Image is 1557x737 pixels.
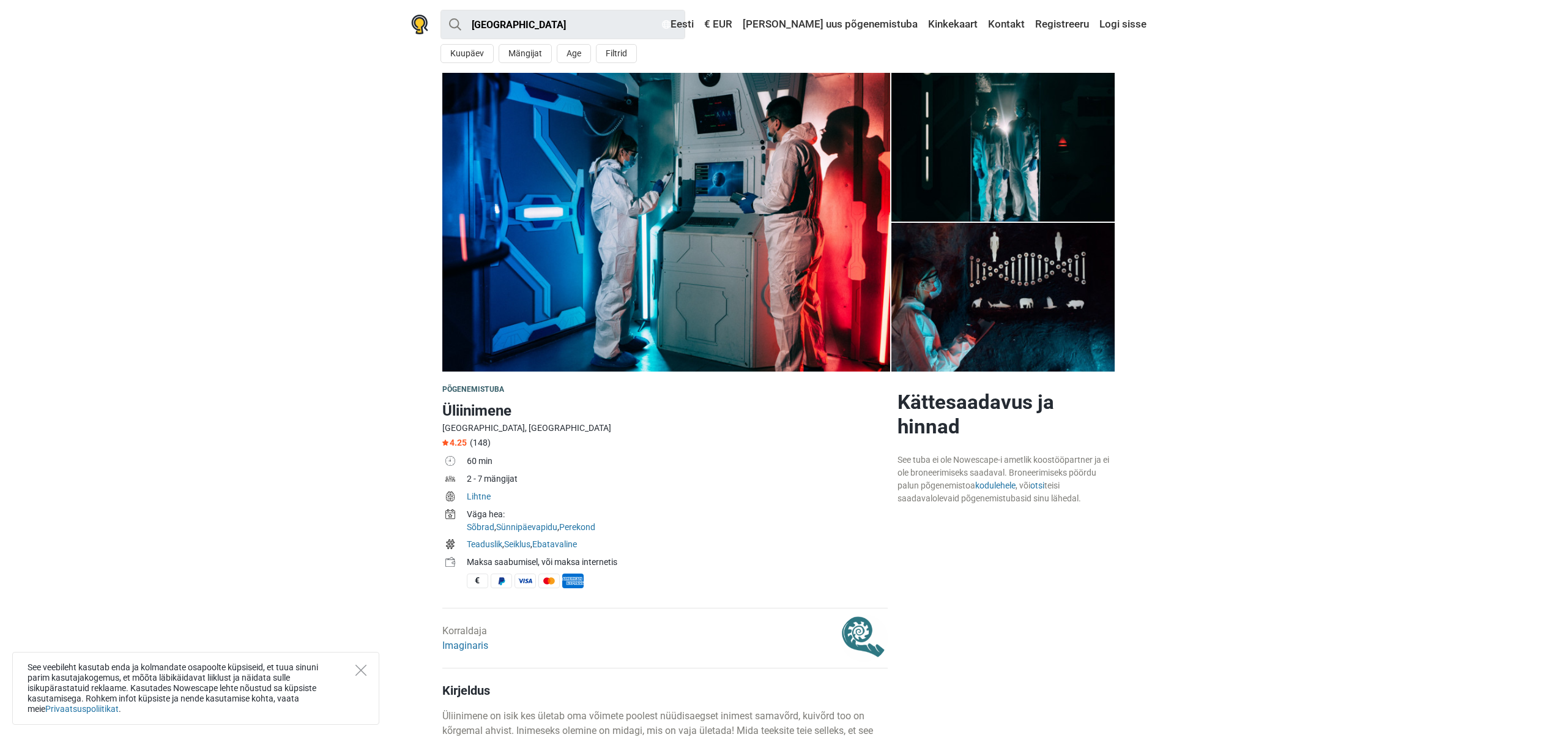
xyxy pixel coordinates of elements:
span: MasterCard [538,574,560,588]
a: Kontakt [985,13,1028,36]
a: Sünnipäevapidu [496,522,557,532]
input: proovi “Tallinn” [440,10,685,39]
div: [GEOGRAPHIC_DATA], [GEOGRAPHIC_DATA] [442,422,888,435]
a: Lihtne [467,492,491,501]
a: € EUR [701,13,735,36]
h2: Kättesaadavus ja hinnad [897,390,1115,439]
a: Üliinimene photo 3 [891,73,1115,222]
a: otsi [1030,481,1044,490]
button: Kuupäev [440,44,494,63]
a: Üliinimene photo 8 [442,73,890,372]
td: , , [467,537,888,555]
a: kodulehele [975,481,1016,490]
span: (148) [470,438,491,447]
div: See veebileht kasutab enda ja kolmandate osapoolte küpsiseid, et tuua sinuni parim kasutajakogemu... [12,652,379,725]
a: Logi sisse [1096,13,1146,36]
a: Üliinimene photo 4 [891,223,1115,372]
a: Sõbrad [467,522,494,532]
div: See tuba ei ole Nowescape-i ametlik koostööpartner ja ei ole broneerimiseks saadaval. Broneerimis... [897,454,1115,505]
span: Visa [515,574,536,588]
a: Imaginaris [442,640,488,651]
h4: Kirjeldus [442,683,888,698]
span: Sularaha [467,574,488,588]
div: Korraldaja [442,624,488,653]
button: Close [355,665,366,676]
a: Teaduslik [467,539,502,549]
img: 3cec07e9ba5f5bb2l.png [841,615,888,662]
div: Maksa saabumisel, või maksa internetis [467,556,888,569]
a: Registreeru [1032,13,1092,36]
button: Age [557,44,591,63]
a: Kinkekaart [925,13,981,36]
a: [PERSON_NAME] uus põgenemistuba [740,13,921,36]
a: Perekond [559,522,595,532]
a: Seiklus [504,539,530,549]
span: 4.25 [442,438,467,447]
button: Filtrid [596,44,637,63]
button: Mängijat [499,44,552,63]
span: PayPal [491,574,512,588]
img: Üliinimene photo 9 [442,73,890,372]
h1: Üliinimene [442,400,888,422]
div: Väga hea: [467,508,888,521]
td: 2 - 7 mängijat [467,471,888,489]
img: Üliinimene photo 5 [891,223,1115,372]
a: Privaatsuspoliitikat [45,704,119,714]
span: Põgenemistuba [442,385,505,394]
img: Eesti [662,20,671,29]
a: Ebatavaline [532,539,577,549]
img: Nowescape logo [411,15,428,34]
img: Üliinimene photo 4 [891,73,1115,222]
td: 60 min [467,454,888,471]
span: American Express [562,574,584,588]
img: Star [442,440,448,446]
td: , , [467,507,888,537]
a: Eesti [659,13,697,36]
